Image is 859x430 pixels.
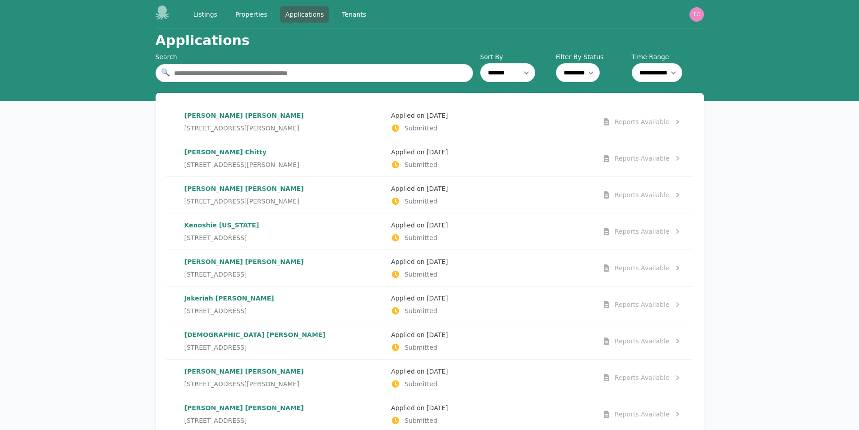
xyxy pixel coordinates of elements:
[391,197,591,206] p: Submitted
[391,306,591,315] p: Submitted
[615,337,670,346] div: Reports Available
[391,416,591,425] p: Submitted
[156,32,250,49] h1: Applications
[166,250,693,286] a: [PERSON_NAME] [PERSON_NAME][STREET_ADDRESS]Applied on [DATE]SubmittedReports Available
[427,185,448,192] time: [DATE]
[615,227,670,236] div: Reports Available
[615,373,670,382] div: Reports Available
[615,300,670,309] div: Reports Available
[184,306,247,315] span: [STREET_ADDRESS]
[480,52,552,61] label: Sort By
[184,330,384,339] p: [DEMOGRAPHIC_DATA] [PERSON_NAME]
[427,258,448,265] time: [DATE]
[184,233,247,242] span: [STREET_ADDRESS]
[391,221,591,230] p: Applied on
[391,233,591,242] p: Submitted
[184,124,299,133] span: [STREET_ADDRESS][PERSON_NAME]
[391,124,591,133] p: Submitted
[556,52,628,61] label: Filter By Status
[184,184,384,193] p: [PERSON_NAME] [PERSON_NAME]
[615,410,670,419] div: Reports Available
[184,379,299,388] span: [STREET_ADDRESS][PERSON_NAME]
[166,213,693,250] a: Kenoshie [US_STATE][STREET_ADDRESS]Applied on [DATE]SubmittedReports Available
[391,294,591,303] p: Applied on
[427,295,448,302] time: [DATE]
[230,6,273,23] a: Properties
[391,270,591,279] p: Submitted
[184,270,247,279] span: [STREET_ADDRESS]
[615,154,670,163] div: Reports Available
[166,104,693,140] a: [PERSON_NAME] [PERSON_NAME][STREET_ADDRESS][PERSON_NAME]Applied on [DATE]SubmittedReports Available
[166,360,693,396] a: [PERSON_NAME] [PERSON_NAME][STREET_ADDRESS][PERSON_NAME]Applied on [DATE]SubmittedReports Available
[391,184,591,193] p: Applied on
[184,294,384,303] p: Jakeriah [PERSON_NAME]
[615,190,670,199] div: Reports Available
[184,367,384,376] p: [PERSON_NAME] [PERSON_NAME]
[427,368,448,375] time: [DATE]
[391,343,591,352] p: Submitted
[166,177,693,213] a: [PERSON_NAME] [PERSON_NAME][STREET_ADDRESS][PERSON_NAME]Applied on [DATE]SubmittedReports Available
[184,197,299,206] span: [STREET_ADDRESS][PERSON_NAME]
[184,111,384,120] p: [PERSON_NAME] [PERSON_NAME]
[391,379,591,388] p: Submitted
[391,367,591,376] p: Applied on
[184,343,247,352] span: [STREET_ADDRESS]
[280,6,330,23] a: Applications
[391,330,591,339] p: Applied on
[184,148,384,157] p: [PERSON_NAME] Chitty
[391,148,591,157] p: Applied on
[166,140,693,176] a: [PERSON_NAME] Chitty[STREET_ADDRESS][PERSON_NAME]Applied on [DATE]SubmittedReports Available
[166,287,693,323] a: Jakeriah [PERSON_NAME][STREET_ADDRESS]Applied on [DATE]SubmittedReports Available
[391,403,591,412] p: Applied on
[391,111,591,120] p: Applied on
[391,160,591,169] p: Submitted
[427,331,448,338] time: [DATE]
[184,416,247,425] span: [STREET_ADDRESS]
[184,403,384,412] p: [PERSON_NAME] [PERSON_NAME]
[615,264,670,273] div: Reports Available
[184,221,384,230] p: Kenoshie [US_STATE]
[427,404,448,412] time: [DATE]
[391,257,591,266] p: Applied on
[427,222,448,229] time: [DATE]
[188,6,223,23] a: Listings
[427,148,448,156] time: [DATE]
[156,52,473,61] div: Search
[336,6,372,23] a: Tenants
[615,117,670,126] div: Reports Available
[184,257,384,266] p: [PERSON_NAME] [PERSON_NAME]
[166,323,693,359] a: [DEMOGRAPHIC_DATA] [PERSON_NAME][STREET_ADDRESS]Applied on [DATE]SubmittedReports Available
[427,112,448,119] time: [DATE]
[184,160,299,169] span: [STREET_ADDRESS][PERSON_NAME]
[632,52,704,61] label: Time Range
